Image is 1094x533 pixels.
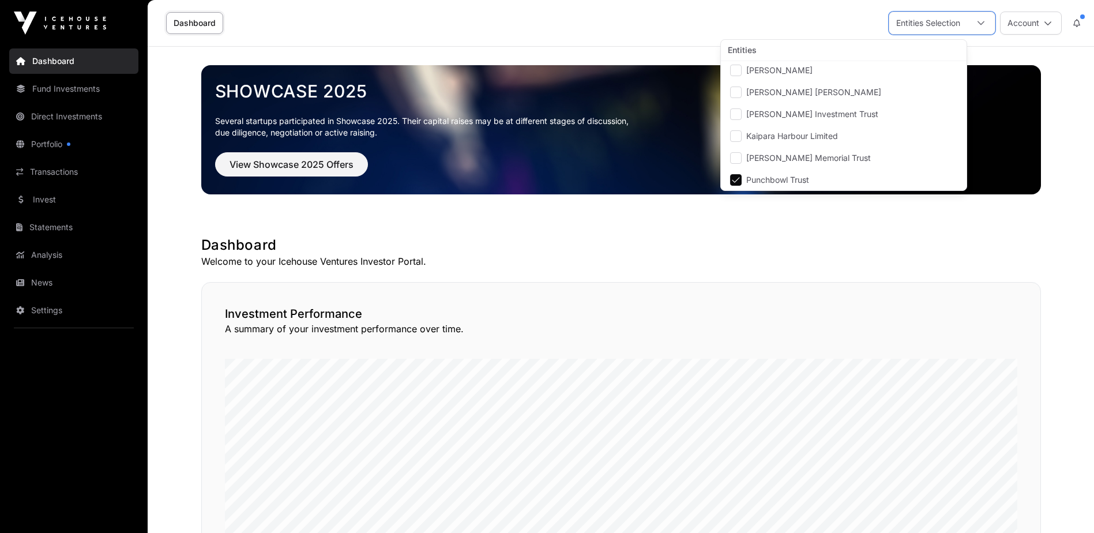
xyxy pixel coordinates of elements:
[215,81,1027,102] a: Showcase 2025
[723,126,964,147] li: Kaipara Harbour Limited
[723,170,964,190] li: Punchbowl Trust
[723,82,964,103] li: Neil Stainforth Brabant
[9,298,138,323] a: Settings
[201,236,1041,254] h1: Dashboard
[1000,12,1062,35] button: Account
[201,65,1041,194] img: Showcase 2025
[1036,478,1094,533] iframe: Chat Widget
[215,152,368,177] button: View Showcase 2025 Offers
[9,187,138,212] a: Invest
[746,66,813,74] span: [PERSON_NAME]
[746,110,878,118] span: [PERSON_NAME] Investment Trust
[746,88,881,96] span: [PERSON_NAME] [PERSON_NAME]
[215,115,1027,138] p: Several startups participated in Showcase 2025. Their capital raises may be at different stages o...
[14,12,106,35] img: Icehouse Ventures Logo
[9,215,138,240] a: Statements
[723,60,964,81] li: Sharon Lesley Campbell
[721,40,967,61] div: Entities
[225,322,1017,336] p: A summary of your investment performance over time.
[9,76,138,102] a: Fund Investments
[215,164,368,175] a: View Showcase 2025 Offers
[723,104,964,125] li: Powell Investment Trust
[746,132,838,140] span: Kaipara Harbour Limited
[723,148,964,168] li: Margaret Schmidt Memorial Trust
[9,48,138,74] a: Dashboard
[746,154,871,162] span: [PERSON_NAME] Memorial Trust
[9,242,138,268] a: Analysis
[9,159,138,185] a: Transactions
[230,157,354,171] span: View Showcase 2025 Offers
[746,176,809,184] span: Punchbowl Trust
[166,12,223,34] a: Dashboard
[225,306,1017,322] h2: Investment Performance
[201,254,1041,268] p: Welcome to your Icehouse Ventures Investor Portal.
[889,12,967,34] div: Entities Selection
[9,132,138,157] a: Portfolio
[9,270,138,295] a: News
[9,104,138,129] a: Direct Investments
